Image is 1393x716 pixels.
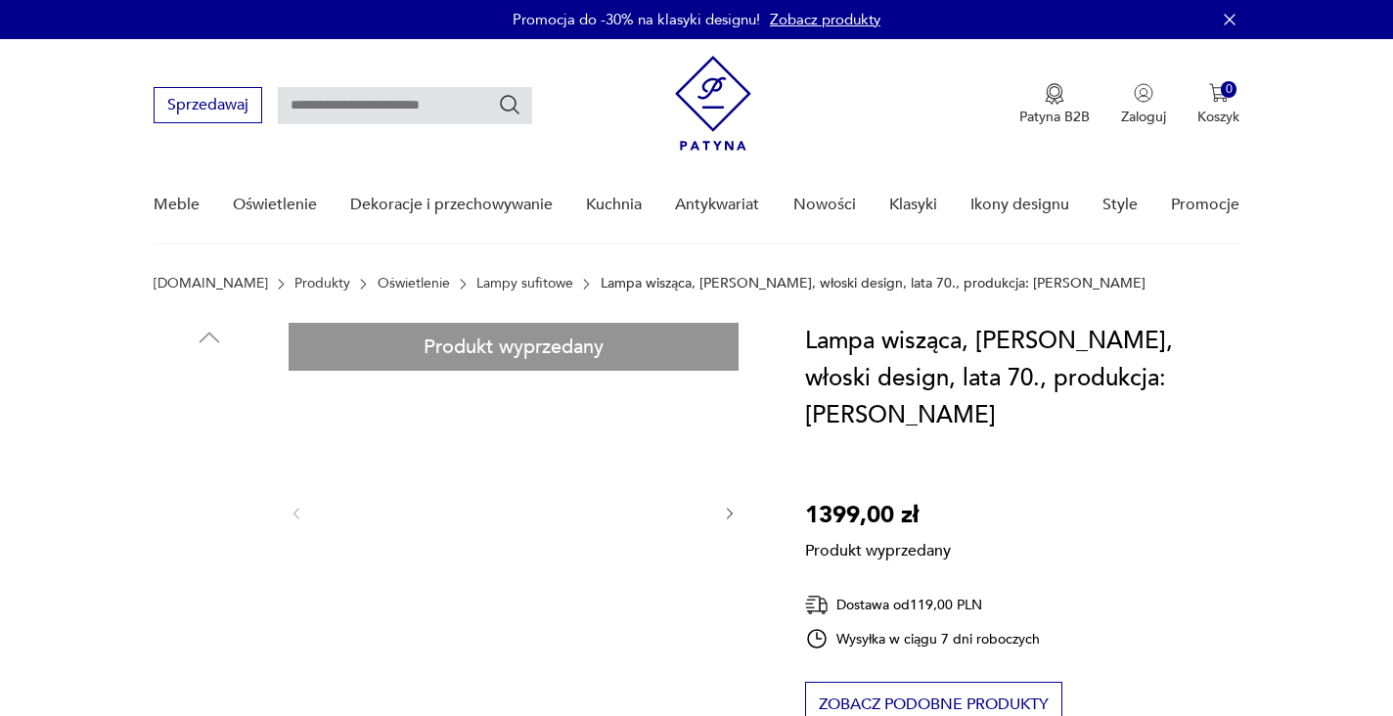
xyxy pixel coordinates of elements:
[805,323,1239,434] h1: Lampa wisząca, [PERSON_NAME], włoski design, lata 70., produkcja: [PERSON_NAME]
[793,167,856,243] a: Nowości
[1019,83,1090,126] button: Patyna B2B
[1121,83,1166,126] button: Zaloguj
[350,167,553,243] a: Dekoracje i przechowywanie
[889,167,937,243] a: Klasyki
[378,276,450,291] a: Oświetlenie
[513,10,760,29] p: Promocja do -30% na klasyki designu!
[1221,81,1237,98] div: 0
[805,497,951,534] p: 1399,00 zł
[675,56,751,151] img: Patyna - sklep z meblami i dekoracjami vintage
[1171,167,1239,243] a: Promocje
[154,100,262,113] a: Sprzedawaj
[476,276,573,291] a: Lampy sufitowe
[1019,83,1090,126] a: Ikona medaluPatyna B2B
[770,10,880,29] a: Zobacz produkty
[1121,108,1166,126] p: Zaloguj
[1019,108,1090,126] p: Patyna B2B
[1102,167,1138,243] a: Style
[805,534,951,561] p: Produkt wyprzedany
[498,93,521,116] button: Szukaj
[1134,83,1153,103] img: Ikonka użytkownika
[586,167,642,243] a: Kuchnia
[1045,83,1064,105] img: Ikona medalu
[805,593,829,617] img: Ikona dostawy
[154,167,200,243] a: Meble
[805,593,1040,617] div: Dostawa od 119,00 PLN
[154,276,268,291] a: [DOMAIN_NAME]
[601,276,1146,291] p: Lampa wisząca, [PERSON_NAME], włoski design, lata 70., produkcja: [PERSON_NAME]
[154,87,262,123] button: Sprzedawaj
[233,167,317,243] a: Oświetlenie
[1209,83,1229,103] img: Ikona koszyka
[675,167,759,243] a: Antykwariat
[294,276,350,291] a: Produkty
[805,627,1040,650] div: Wysyłka w ciągu 7 dni roboczych
[970,167,1069,243] a: Ikony designu
[1197,108,1239,126] p: Koszyk
[1197,83,1239,126] button: 0Koszyk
